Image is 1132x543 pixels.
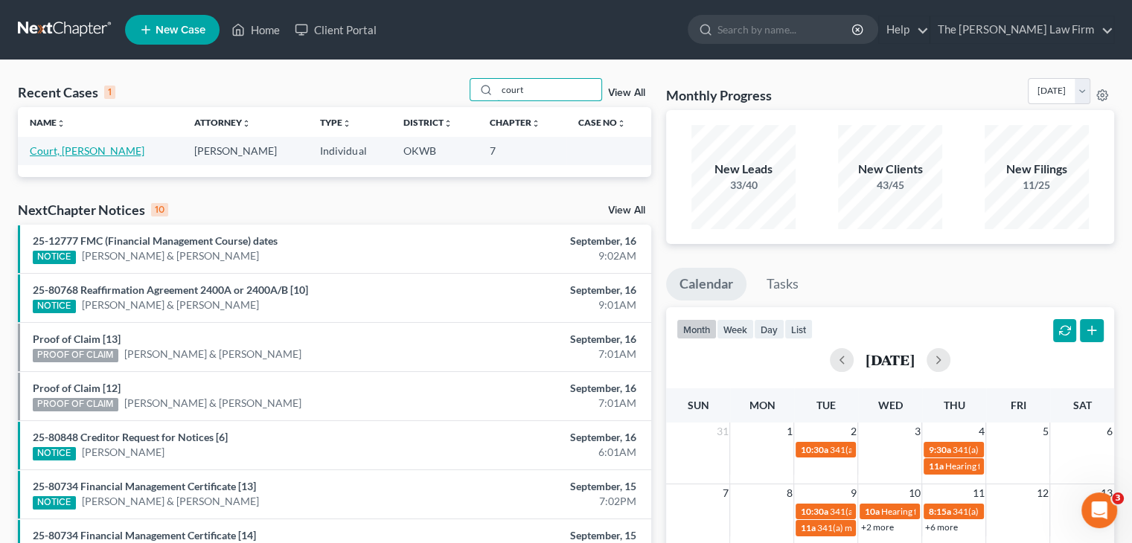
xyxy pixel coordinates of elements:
[717,16,854,43] input: Search by name...
[848,484,857,502] span: 9
[877,399,902,411] span: Wed
[928,506,950,517] span: 8:15a
[749,399,775,411] span: Mon
[720,484,729,502] span: 7
[829,444,973,455] span: 341(a) meeting for [PERSON_NAME]
[864,506,879,517] span: 10a
[608,88,645,98] a: View All
[445,234,636,248] div: September, 16
[1105,422,1114,440] span: 6
[18,83,115,101] div: Recent Cases
[82,298,259,312] a: [PERSON_NAME] & [PERSON_NAME]
[18,201,168,219] div: NextChapter Notices
[754,319,784,339] button: day
[928,444,950,455] span: 9:30a
[912,422,921,440] span: 3
[829,506,973,517] span: 341(a) meeting for [PERSON_NAME]
[490,117,540,128] a: Chapterunfold_more
[928,460,943,472] span: 11a
[33,529,256,542] a: 25-80734 Financial Management Certificate [14]
[1112,492,1124,504] span: 3
[924,521,957,533] a: +6 more
[445,445,636,460] div: 6:01AM
[33,300,76,313] div: NOTICE
[784,319,813,339] button: list
[445,283,636,298] div: September, 16
[182,137,309,164] td: [PERSON_NAME]
[578,117,626,128] a: Case Nounfold_more
[608,205,645,216] a: View All
[860,521,893,533] a: +2 more
[800,506,828,517] span: 10:30a
[445,332,636,347] div: September, 16
[445,396,636,411] div: 7:01AM
[445,381,636,396] div: September, 16
[866,352,915,367] h2: [DATE]
[677,319,717,339] button: month
[816,522,1039,533] span: 341(a) meeting for [PERSON_NAME] & [PERSON_NAME]
[33,349,118,362] div: PROOF OF CLAIM
[1035,484,1049,502] span: 12
[391,137,478,164] td: OKWB
[816,399,836,411] span: Tue
[666,86,772,104] h3: Monthly Progress
[1081,492,1117,528] iframe: Intercom live chat
[848,422,857,440] span: 2
[82,445,164,460] a: [PERSON_NAME]
[104,86,115,99] div: 1
[444,119,453,128] i: unfold_more
[1010,399,1026,411] span: Fri
[308,137,391,164] td: Individual
[33,332,121,345] a: Proof of Claim [13]
[687,399,709,411] span: Sun
[691,178,796,193] div: 33/40
[33,398,118,411] div: PROOF OF CLAIM
[666,268,746,301] a: Calendar
[445,248,636,263] div: 9:02AM
[784,422,793,440] span: 1
[880,506,997,517] span: Hearing for [PERSON_NAME]
[717,319,754,339] button: week
[445,494,636,509] div: 7:02PM
[403,117,453,128] a: Districtunfold_more
[985,161,1089,178] div: New Filings
[33,234,278,247] a: 25-12777 FMC (Financial Management Course) dates
[30,144,144,157] a: Court, [PERSON_NAME]
[976,422,985,440] span: 4
[838,178,942,193] div: 43/45
[531,119,540,128] i: unfold_more
[800,522,815,533] span: 11a
[194,117,251,128] a: Attorneyunfold_more
[1040,422,1049,440] span: 5
[124,347,301,362] a: [PERSON_NAME] & [PERSON_NAME]
[33,382,121,394] a: Proof of Claim [12]
[445,347,636,362] div: 7:01AM
[985,178,1089,193] div: 11/25
[342,119,351,128] i: unfold_more
[224,16,287,43] a: Home
[33,431,228,443] a: 25-80848 Creditor Request for Notices [6]
[714,422,729,440] span: 31
[82,494,259,509] a: [PERSON_NAME] & [PERSON_NAME]
[617,119,626,128] i: unfold_more
[124,396,301,411] a: [PERSON_NAME] & [PERSON_NAME]
[320,117,351,128] a: Typeunfold_more
[879,16,929,43] a: Help
[287,16,384,43] a: Client Portal
[30,117,65,128] a: Nameunfold_more
[970,484,985,502] span: 11
[151,203,168,216] div: 10
[478,137,566,164] td: 7
[800,444,828,455] span: 10:30a
[33,251,76,264] div: NOTICE
[497,79,601,100] input: Search by name...
[1072,399,1091,411] span: Sat
[445,430,636,445] div: September, 16
[82,248,259,263] a: [PERSON_NAME] & [PERSON_NAME]
[1099,484,1114,502] span: 13
[156,25,205,36] span: New Case
[445,479,636,494] div: September, 15
[943,399,965,411] span: Thu
[33,496,76,510] div: NOTICE
[445,528,636,543] div: September, 15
